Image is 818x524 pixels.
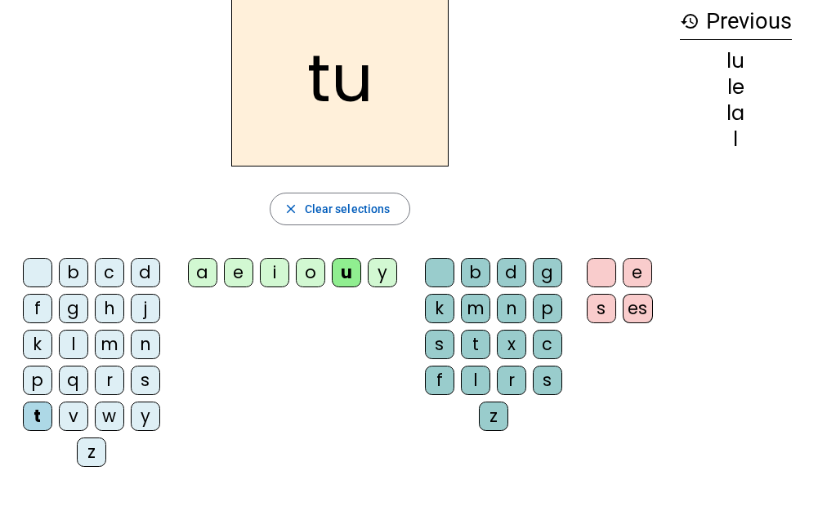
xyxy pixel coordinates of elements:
div: g [59,294,88,323]
div: i [260,258,289,287]
div: l [680,130,792,149]
div: d [131,258,160,287]
div: g [533,258,562,287]
div: lu [680,51,792,71]
div: j [131,294,160,323]
div: s [587,294,616,323]
div: m [95,330,124,359]
div: z [77,437,106,467]
div: y [368,258,397,287]
div: z [479,402,508,431]
div: a [188,258,217,287]
div: b [59,258,88,287]
button: Clear selections [270,193,411,225]
div: m [461,294,490,323]
div: l [59,330,88,359]
div: f [425,366,454,395]
div: la [680,104,792,123]
div: k [425,294,454,323]
div: q [59,366,88,395]
div: w [95,402,124,431]
h3: Previous [680,3,792,40]
span: Clear selections [305,199,391,219]
mat-icon: close [284,202,298,216]
div: r [497,366,526,395]
div: v [59,402,88,431]
div: u [332,258,361,287]
div: f [23,294,52,323]
div: es [623,294,653,323]
div: r [95,366,124,395]
div: p [23,366,52,395]
div: n [131,330,160,359]
div: o [296,258,325,287]
div: e [224,258,253,287]
div: k [23,330,52,359]
div: s [533,366,562,395]
div: b [461,258,490,287]
div: d [497,258,526,287]
div: p [533,294,562,323]
div: x [497,330,526,359]
div: y [131,402,160,431]
div: h [95,294,124,323]
mat-icon: history [680,11,700,31]
div: s [131,366,160,395]
div: e [623,258,652,287]
div: c [95,258,124,287]
div: s [425,330,454,359]
div: n [497,294,526,323]
div: le [680,78,792,97]
div: c [533,330,562,359]
div: t [23,402,52,431]
div: t [461,330,490,359]
div: l [461,366,490,395]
